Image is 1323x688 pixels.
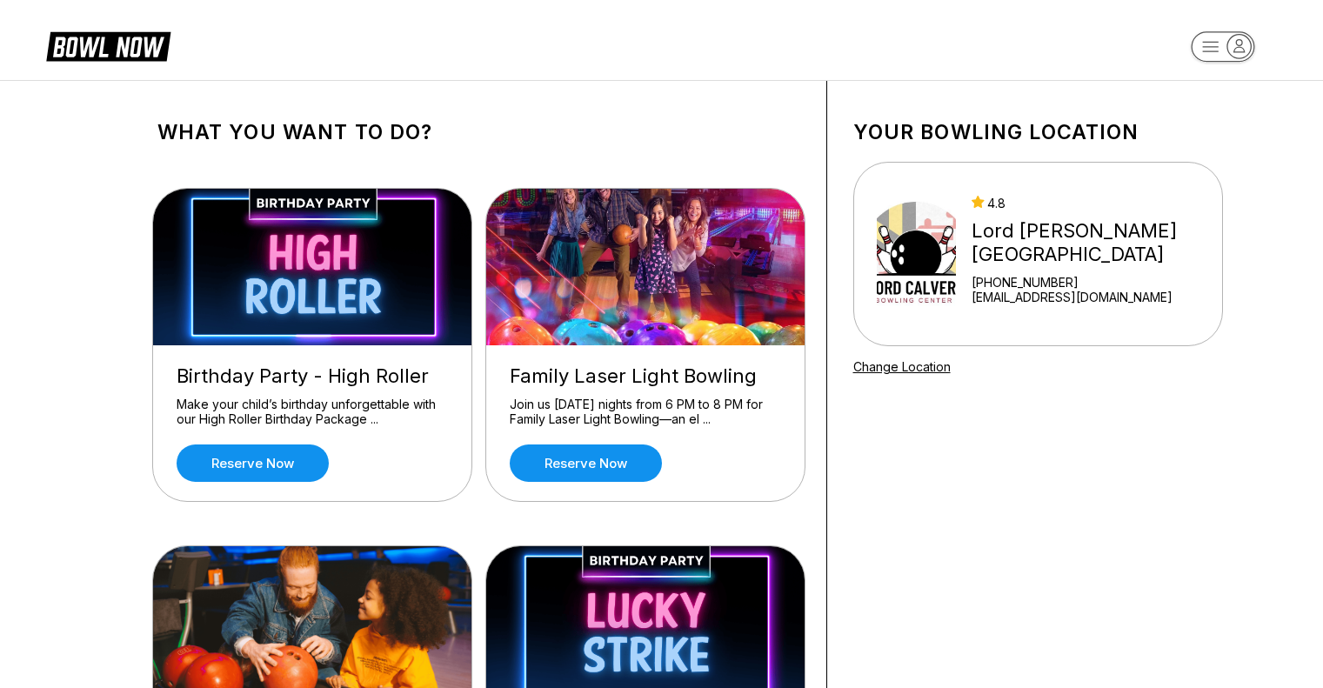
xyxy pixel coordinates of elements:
[177,397,448,427] div: Make your child’s birthday unforgettable with our High Roller Birthday Package ...
[972,290,1214,304] a: [EMAIL_ADDRESS][DOMAIN_NAME]
[153,189,473,345] img: Birthday Party - High Roller
[510,444,662,482] a: Reserve now
[853,359,951,374] a: Change Location
[486,189,806,345] img: Family Laser Light Bowling
[972,219,1214,266] div: Lord [PERSON_NAME][GEOGRAPHIC_DATA]
[177,444,329,482] a: Reserve now
[510,397,781,427] div: Join us [DATE] nights from 6 PM to 8 PM for Family Laser Light Bowling—an el ...
[972,275,1214,290] div: [PHONE_NUMBER]
[877,189,957,319] img: Lord Calvert Bowling Center
[157,120,800,144] h1: What you want to do?
[510,364,781,388] div: Family Laser Light Bowling
[972,196,1214,210] div: 4.8
[853,120,1223,144] h1: Your bowling location
[177,364,448,388] div: Birthday Party - High Roller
